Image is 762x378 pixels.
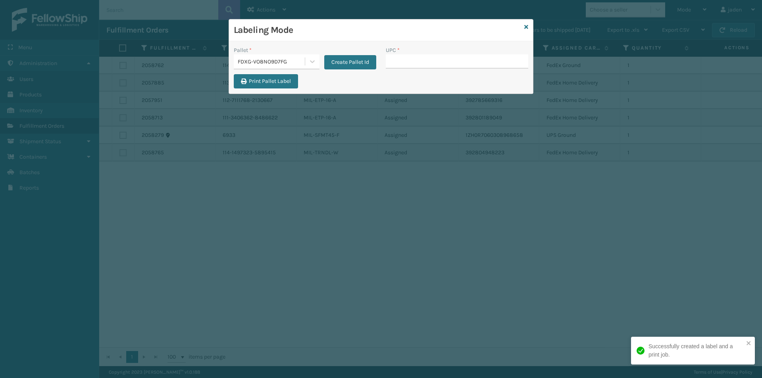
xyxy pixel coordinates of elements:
button: Create Pallet Id [324,55,376,69]
button: Print Pallet Label [234,74,298,88]
h3: Labeling Mode [234,24,521,36]
label: Pallet [234,46,252,54]
button: close [746,340,752,347]
div: FDXG-VO8NO9D7FG [238,58,306,66]
label: UPC [386,46,400,54]
div: Successfully created a label and a print job. [648,342,744,359]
